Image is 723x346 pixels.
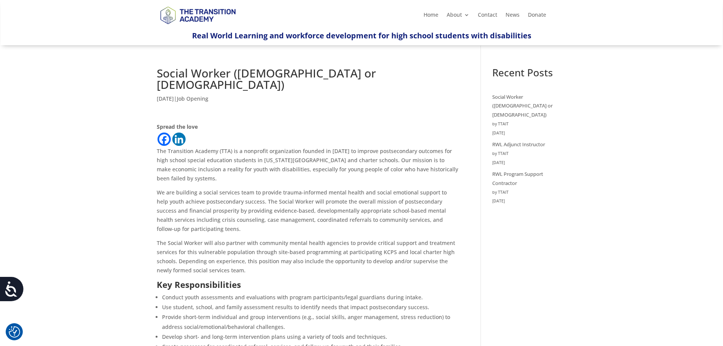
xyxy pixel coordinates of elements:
p: | [157,94,458,109]
a: News [506,12,520,21]
h2: Recent Posts [492,68,566,81]
time: [DATE] [492,129,566,138]
a: Contact [478,12,497,21]
p: We are building a social services team to provide trauma-informed mental health and social emotio... [157,188,458,239]
div: by TTAIT [492,120,566,129]
img: Revisit consent button [9,326,20,338]
h1: Social Worker ([DEMOGRAPHIC_DATA] or [DEMOGRAPHIC_DATA]) [157,68,458,94]
a: Facebook [158,133,171,146]
a: Logo-Noticias [157,23,239,30]
div: by TTAIT [492,188,566,197]
a: RWL Adjunct Instructor [492,141,545,148]
li: Provide short-term individual and group interventions (e.g., social skills, anger management, str... [162,312,458,332]
button: Cookie Settings [9,326,20,338]
span: Real World Learning and workforce development for high school students with disabilities [192,30,531,41]
time: [DATE] [492,158,566,167]
strong: Key Responsibilities [157,279,241,290]
a: Donate [528,12,546,21]
a: Job Opening [177,95,208,102]
li: Develop short- and long-term intervention plans using a variety of tools and techniques. [162,332,458,342]
div: Spread the love [157,122,458,131]
img: TTA Brand_TTA Primary Logo_Horizontal_Light BG [157,2,239,28]
li: Conduct youth assessments and evaluations with program participants/legal guardians during intake. [162,292,458,302]
a: Social Worker ([DEMOGRAPHIC_DATA] or [DEMOGRAPHIC_DATA]) [492,93,553,118]
p: The Social Worker will also partner with community mental health agencies to provide critical sup... [157,239,458,280]
a: Home [424,12,438,21]
a: Linkedin [172,133,186,146]
span: [DATE] [157,95,174,102]
a: About [447,12,469,21]
div: by TTAIT [492,149,566,158]
a: RWL Program Support Contractor [492,171,543,186]
time: [DATE] [492,197,566,206]
li: Use student, school, and family assessment results to identify needs that impact postsecondary su... [162,302,458,312]
p: The Transition Academy (TTA) is a nonprofit organization founded in [DATE] to improve postseconda... [157,147,458,188]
